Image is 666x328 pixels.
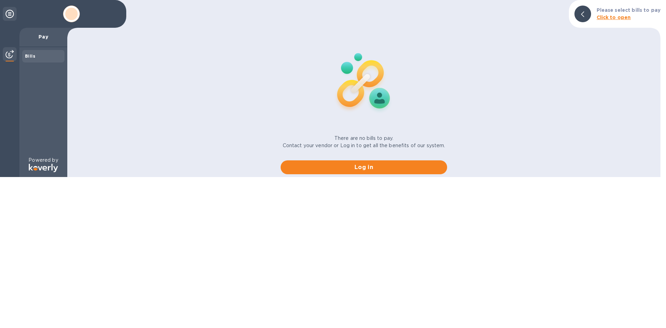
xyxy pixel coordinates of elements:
[597,15,631,20] b: Click to open
[25,33,62,40] p: Pay
[28,157,58,164] p: Powered by
[25,53,35,59] b: Bills
[283,135,445,149] p: There are no bills to pay. Contact your vendor or Log in to get all the benefits of our system.
[281,160,447,174] button: Log in
[597,7,660,13] b: Please select bills to pay
[29,164,58,172] img: Logo
[286,163,442,171] span: Log in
